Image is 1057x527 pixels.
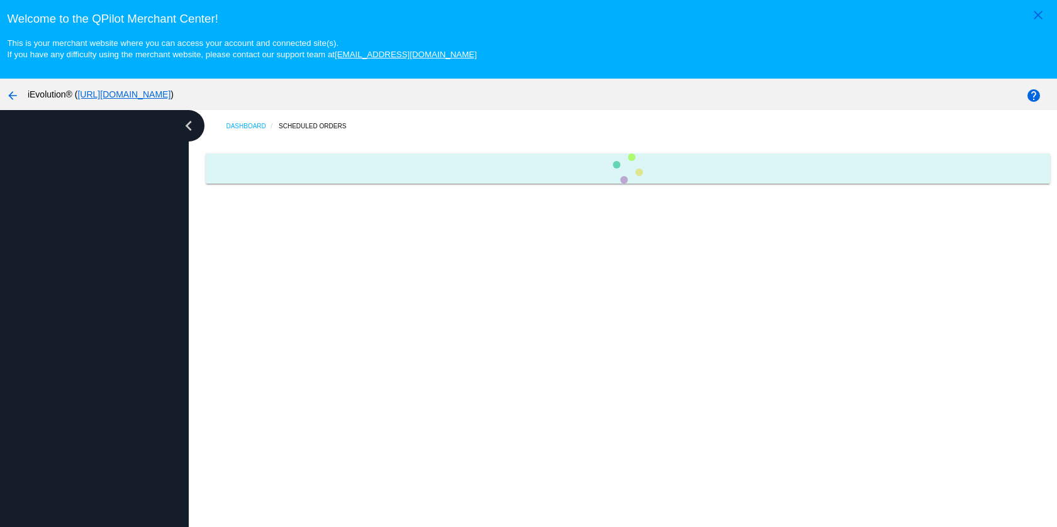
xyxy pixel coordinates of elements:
mat-icon: arrow_back [5,88,20,103]
a: Scheduled Orders [279,116,357,136]
span: iEvolution® ( ) [28,89,174,99]
h3: Welcome to the QPilot Merchant Center! [7,12,1049,26]
small: This is your merchant website where you can access your account and connected site(s). If you hav... [7,38,476,59]
mat-icon: help [1026,88,1041,103]
a: Dashboard [226,116,279,136]
a: [EMAIL_ADDRESS][DOMAIN_NAME] [335,50,477,59]
a: [URL][DOMAIN_NAME] [77,89,171,99]
mat-icon: close [1031,8,1046,23]
i: chevron_left [179,116,199,136]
